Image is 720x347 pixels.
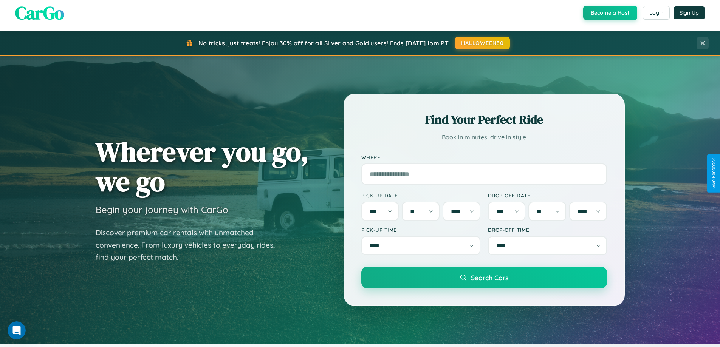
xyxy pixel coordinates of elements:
label: Where [361,154,607,160]
iframe: Intercom live chat [8,321,26,339]
label: Pick-up Time [361,227,480,233]
button: Search Cars [361,267,607,288]
button: Become a Host [583,6,637,20]
button: Login [643,6,670,20]
span: No tricks, just treats! Enjoy 30% off for all Silver and Gold users! Ends [DATE] 1pm PT. [198,39,449,47]
button: Sign Up [674,6,705,19]
span: CarGo [15,0,64,25]
label: Drop-off Time [488,227,607,233]
div: Give Feedback [711,158,716,189]
label: Pick-up Date [361,192,480,199]
p: Book in minutes, drive in style [361,132,607,143]
h1: Wherever you go, we go [96,137,309,196]
h2: Find Your Perfect Ride [361,111,607,128]
button: HALLOWEEN30 [455,37,510,49]
h3: Begin your journey with CarGo [96,204,228,215]
p: Discover premium car rentals with unmatched convenience. From luxury vehicles to everyday rides, ... [96,227,285,264]
span: Search Cars [471,273,508,282]
label: Drop-off Date [488,192,607,199]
